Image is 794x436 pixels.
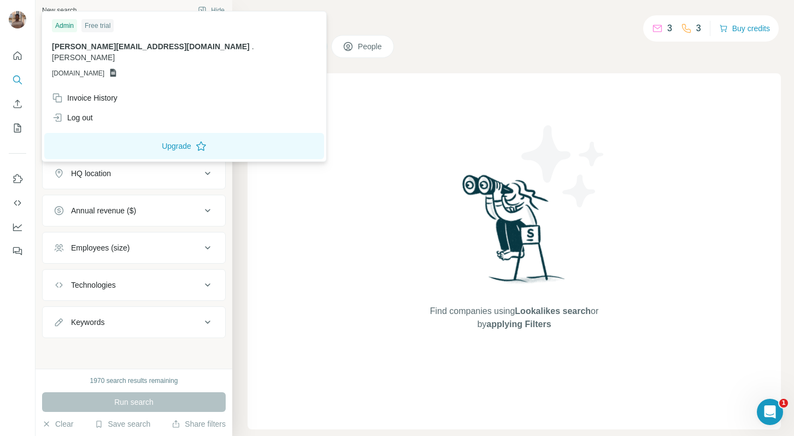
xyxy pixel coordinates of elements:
div: 1970 search results remaining [90,376,178,386]
button: Annual revenue ($) [43,197,225,224]
button: Quick start [9,46,26,66]
div: Employees (size) [71,242,130,253]
button: Hide [190,2,232,19]
span: Lookalikes search [515,306,591,316]
button: Use Surfe API [9,193,26,213]
img: Surfe Illustration - Woman searching with binoculars [457,172,571,294]
div: HQ location [71,168,111,179]
button: Technologies [43,272,225,298]
button: Keywords [43,309,225,335]
button: Dashboard [9,217,26,237]
button: Feedback [9,241,26,261]
button: My lists [9,118,26,138]
button: Share filters [172,418,226,429]
span: 1 [779,399,788,408]
div: Log out [52,112,93,123]
div: Keywords [71,317,104,328]
button: Employees (size) [43,235,225,261]
iframe: Intercom live chat [757,399,783,425]
span: [PERSON_NAME][EMAIL_ADDRESS][DOMAIN_NAME] [52,42,250,51]
span: [PERSON_NAME] [52,53,115,62]
img: Avatar [9,11,26,28]
span: Find companies using or by [427,305,602,331]
span: . [252,42,254,51]
button: Clear [42,418,73,429]
h4: Search [248,13,781,28]
button: Enrich CSV [9,94,26,114]
span: applying Filters [486,319,551,329]
div: Technologies [71,280,116,290]
img: Surfe Illustration - Stars [514,117,613,216]
div: Invoice History [52,92,117,103]
button: Save search [95,418,150,429]
p: 3 [696,22,701,35]
span: People [358,41,383,52]
button: Use Surfe on LinkedIn [9,169,26,189]
button: Buy credits [719,21,770,36]
button: Search [9,70,26,90]
button: Upgrade [44,133,324,159]
div: New search [42,5,77,15]
div: Admin [52,19,77,32]
span: [DOMAIN_NAME] [52,68,104,78]
div: Annual revenue ($) [71,205,136,216]
button: HQ location [43,160,225,187]
p: 3 [667,22,672,35]
div: Free trial [81,19,114,32]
